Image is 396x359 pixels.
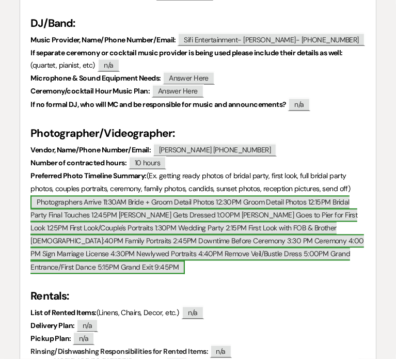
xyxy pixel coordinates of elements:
[152,85,204,98] span: Answer Here
[182,306,203,319] span: n/a
[178,33,365,46] span: Sifi Entertainment- [PERSON_NAME]- [PHONE_NUMBER]
[30,159,126,168] strong: Number of contracted hours:
[30,127,175,141] strong: Photographer/Videographer:
[30,100,286,110] strong: If no formal DJ, who will MC and be responsible for music and announcements?
[30,347,208,356] strong: Rinsing/Dishwashing Responsibilities for Rented Items:
[30,196,363,274] span: Photographers Arrive 11:30AM Bride + Groom Detail Photos 12:30PM Groom Detail Photos 12:15PM Brid...
[30,146,151,155] strong: Vendor, Name/Phone Number/Email:
[30,321,74,331] strong: Delivery Plan:
[98,59,119,72] span: n/a
[30,171,147,181] strong: Preferred Photo Timeline Summary:
[30,308,96,318] strong: List of Rented Items:
[30,87,150,96] strong: Ceremony/cocktail Hour Music Plan:
[30,16,75,30] strong: DJ/Band:
[288,98,310,111] span: n/a
[97,308,179,318] span: (Linens, Chairs, Decor, etc.)
[30,171,350,194] span: (Ex. getting ready photos of bridal party, first look, full bridal party photos, couples portrait...
[73,332,94,345] span: n/a
[30,289,69,304] strong: Rentals:
[30,48,343,57] strong: If separate ceremony or cocktail music provider is being used please include their details as well:
[30,35,176,44] strong: Music Provider, Name/Phone Number/Email:
[129,157,167,169] span: 10 hours
[210,345,232,358] span: n/a
[163,72,215,85] span: Answer Here
[30,61,94,70] span: (quartet, pianist, etc)
[76,319,98,332] span: n/a
[30,334,71,344] strong: Pickup Plan:
[30,74,161,83] strong: Microphone & Sound Equipment Needs:
[153,144,277,157] span: [PERSON_NAME] [PHONE_NUMBER]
